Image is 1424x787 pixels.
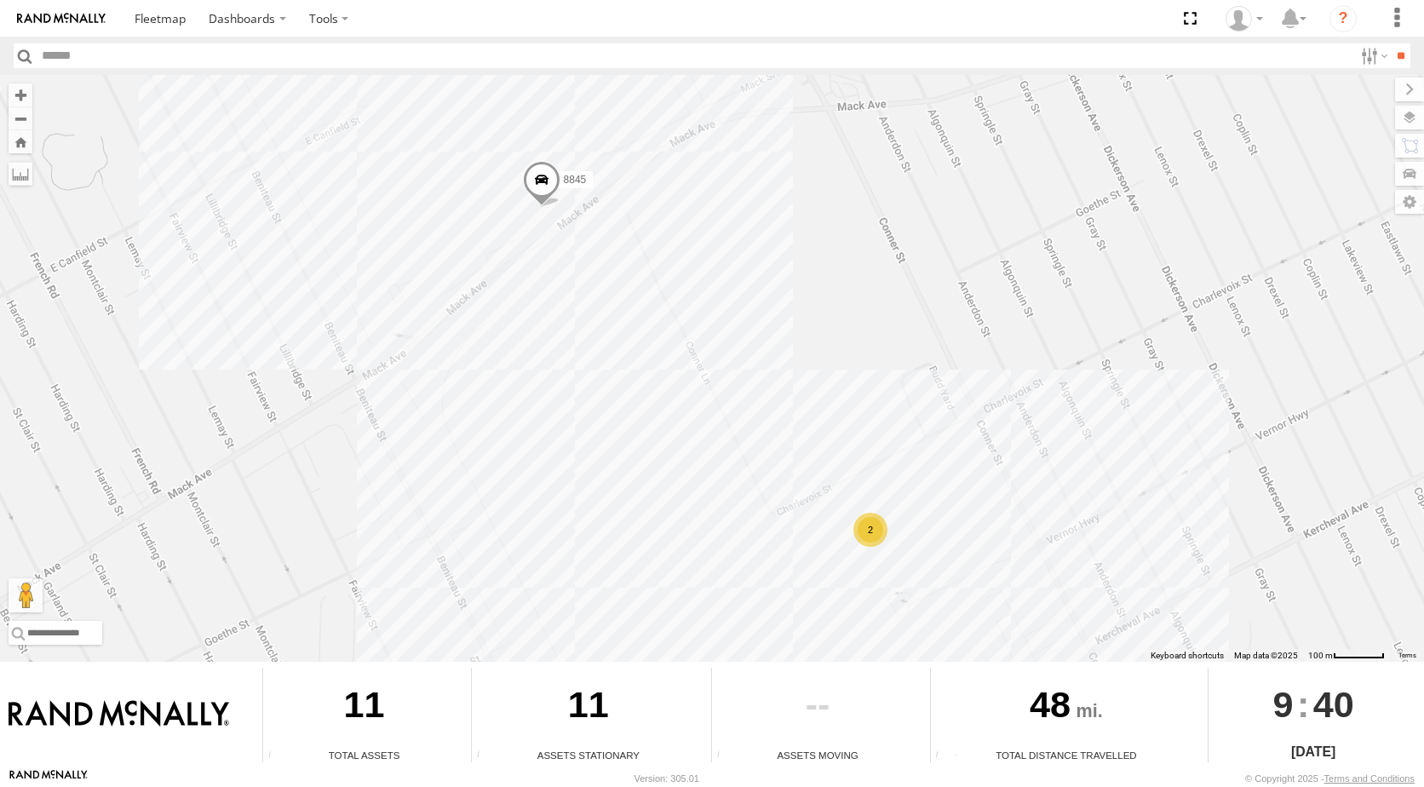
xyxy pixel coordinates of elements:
div: Total distance travelled by all assets within specified date range and applied filters [931,750,956,762]
button: Zoom in [9,83,32,106]
span: 9 [1273,668,1294,741]
div: Total number of Enabled Assets [263,750,289,762]
div: Total Assets [263,748,465,762]
div: Total number of assets current stationary. [472,750,497,762]
div: Total number of assets current in transit. [712,750,738,762]
div: Version: 305.01 [634,773,699,784]
span: Map data ©2025 [1234,651,1298,660]
a: Visit our Website [9,770,88,787]
button: Drag Pegman onto the map to open Street View [9,578,43,612]
button: Zoom out [9,106,32,130]
button: Zoom Home [9,130,32,153]
span: 40 [1313,668,1354,741]
div: Valeo Dash [1220,6,1269,32]
div: [DATE] [1209,742,1417,762]
span: 100 m [1308,651,1333,660]
div: 11 [472,668,705,748]
div: © Copyright 2025 - [1245,773,1415,784]
span: 8845 [564,173,587,185]
img: Rand McNally [9,700,229,729]
div: Assets Stationary [472,748,705,762]
i: ? [1329,5,1357,32]
label: Measure [9,162,32,186]
img: rand-logo.svg [17,13,106,25]
div: Assets Moving [712,748,924,762]
label: Map Settings [1395,190,1424,214]
div: 2 [853,513,887,547]
button: Keyboard shortcuts [1151,650,1224,662]
button: Map Scale: 100 m per 57 pixels [1303,650,1390,662]
div: 48 [931,668,1203,748]
div: : [1209,668,1417,741]
a: Terms and Conditions [1324,773,1415,784]
label: Search Filter Options [1354,43,1391,68]
div: 11 [263,668,465,748]
div: Total Distance Travelled [931,748,1203,762]
a: Terms [1398,652,1416,658]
